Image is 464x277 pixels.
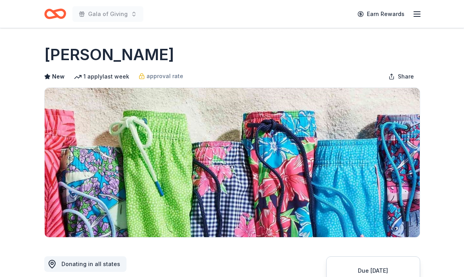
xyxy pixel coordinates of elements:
[72,6,143,22] button: Gala of Giving
[139,71,183,81] a: approval rate
[336,266,410,275] div: Due [DATE]
[353,7,409,21] a: Earn Rewards
[88,9,128,19] span: Gala of Giving
[44,44,174,66] h1: [PERSON_NAME]
[398,72,414,81] span: Share
[382,69,420,84] button: Share
[74,72,129,81] div: 1 apply last week
[61,261,120,267] span: Donating in all states
[52,72,65,81] span: New
[146,71,183,81] span: approval rate
[45,88,420,237] img: Image for Vineyard Vines
[44,5,66,23] a: Home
